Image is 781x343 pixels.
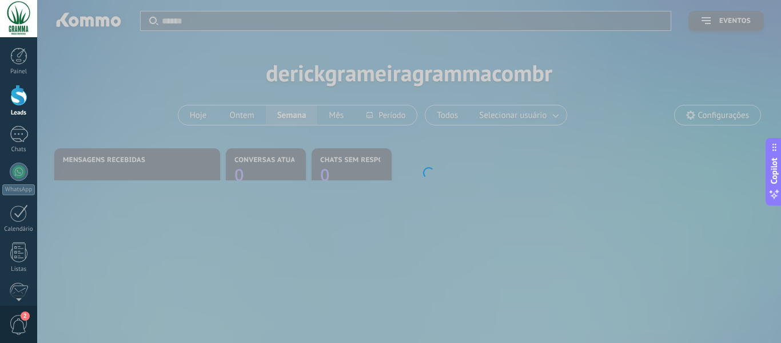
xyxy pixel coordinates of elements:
div: WhatsApp [2,184,35,195]
span: Copilot [768,157,780,184]
div: Leads [2,109,35,117]
div: Chats [2,146,35,153]
div: Painel [2,68,35,76]
span: 2 [21,312,30,321]
div: Calendário [2,226,35,233]
div: Listas [2,266,35,273]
